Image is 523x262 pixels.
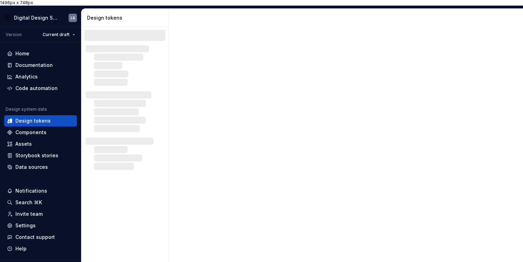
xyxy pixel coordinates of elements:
div: Design system data [6,106,47,112]
a: Settings [4,220,77,231]
div: Invite team [15,211,43,218]
div: Contact support [15,234,55,241]
div: Data sources [15,164,48,171]
a: Components [4,127,77,138]
button: Help [4,243,77,254]
div: Components [15,129,46,136]
a: Storybook stories [4,150,77,161]
button: Current draft [40,30,78,40]
div: Help [15,245,27,252]
div: Notifications [15,187,47,194]
a: Code automation [4,83,77,94]
button: Digital Design SystemLS [1,10,80,25]
span: Current draft [43,32,70,37]
a: Data sources [4,161,77,173]
div: LS [71,15,75,21]
button: Notifications [4,185,77,196]
button: Contact support [4,232,77,243]
button: Search ⌘K [4,197,77,208]
div: Design tokens [15,117,51,124]
div: Design tokens [87,14,166,21]
a: Assets [4,138,77,150]
div: Storybook stories [15,152,58,159]
div: Digital Design System [14,14,59,21]
a: Documentation [4,60,77,71]
div: Home [15,50,29,57]
a: Invite team [4,208,77,220]
div: Documentation [15,62,53,69]
div: Assets [15,140,32,147]
div: Search ⌘K [15,199,42,206]
div: Analytics [15,73,38,80]
a: Design tokens [4,115,77,126]
a: Home [4,48,77,59]
a: Analytics [4,71,77,82]
div: Code automation [15,85,58,92]
div: Version [6,32,22,37]
div: Settings [15,222,36,229]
